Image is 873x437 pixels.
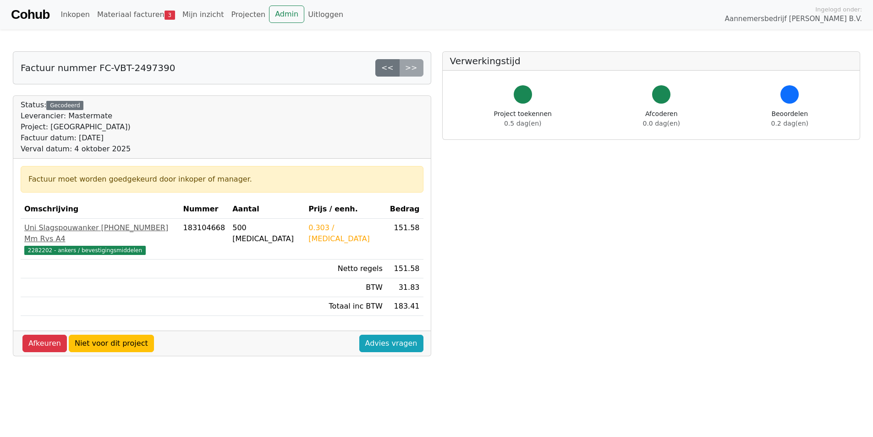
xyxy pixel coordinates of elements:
[308,222,383,244] div: 0.303 / [MEDICAL_DATA]
[771,109,808,128] div: Beoordelen
[494,109,552,128] div: Project toekennen
[21,200,180,219] th: Omschrijving
[180,219,229,260] td: 183104668
[725,14,862,24] span: Aannemersbedrijf [PERSON_NAME] B.V.
[24,246,146,255] span: 2282202 - ankers / bevestigingsmiddelen
[69,335,154,352] a: Niet voor dit project
[386,278,423,297] td: 31.83
[305,278,386,297] td: BTW
[304,6,347,24] a: Uitloggen
[57,6,93,24] a: Inkopen
[229,200,305,219] th: Aantal
[28,174,416,185] div: Factuur moet worden goedgekeurd door inkoper of manager.
[305,297,386,316] td: Totaal inc BTW
[359,335,423,352] a: Advies vragen
[93,6,179,24] a: Materiaal facturen3
[386,219,423,260] td: 151.58
[179,6,228,24] a: Mijn inzicht
[21,122,131,133] div: Project: [GEOGRAPHIC_DATA])
[46,101,83,110] div: Gecodeerd
[504,120,541,127] span: 0.5 dag(en)
[386,297,423,316] td: 183.41
[643,109,680,128] div: Afcoderen
[305,260,386,278] td: Netto regels
[643,120,680,127] span: 0.0 dag(en)
[21,62,175,73] h5: Factuur nummer FC-VBT-2497390
[24,222,176,255] a: Uni Slagspouwanker [PHONE_NUMBER] Mm Rvs A42282202 - ankers / bevestigingsmiddelen
[815,5,862,14] span: Ingelogd onder:
[21,133,131,144] div: Factuur datum: [DATE]
[771,120,808,127] span: 0.2 dag(en)
[232,222,301,244] div: 500 [MEDICAL_DATA]
[305,200,386,219] th: Prijs / eenh.
[180,200,229,219] th: Nummer
[386,200,423,219] th: Bedrag
[24,222,176,244] div: Uni Slagspouwanker [PHONE_NUMBER] Mm Rvs A4
[450,55,853,66] h5: Verwerkingstijd
[227,6,269,24] a: Projecten
[375,59,400,77] a: <<
[21,144,131,155] div: Verval datum: 4 oktober 2025
[22,335,67,352] a: Afkeuren
[386,260,423,278] td: 151.58
[165,11,175,20] span: 3
[11,4,49,26] a: Cohub
[21,111,131,122] div: Leverancier: Mastermate
[269,6,304,23] a: Admin
[21,100,131,155] div: Status:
